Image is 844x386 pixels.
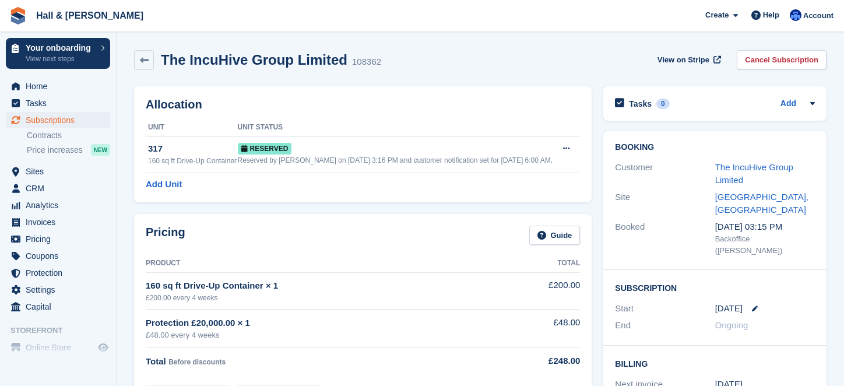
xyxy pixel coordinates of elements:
[96,341,110,355] a: Preview store
[91,144,110,156] div: NEW
[26,112,96,128] span: Subscriptions
[6,231,110,247] a: menu
[705,9,729,21] span: Create
[615,143,815,152] h2: Booking
[6,180,110,196] a: menu
[146,356,166,366] span: Total
[238,155,556,166] div: Reserved by [PERSON_NAME] on [DATE] 3:16 PM and customer notification set for [DATE] 6:00 AM.
[715,320,748,330] span: Ongoing
[715,162,793,185] a: The IncuHive Group Limited
[146,254,514,273] th: Product
[26,299,96,315] span: Capital
[148,156,238,166] div: 160 sq ft Drive-Up Container
[27,143,110,156] a: Price increases NEW
[715,233,815,256] div: Backoffice ([PERSON_NAME])
[6,112,110,128] a: menu
[615,161,715,187] div: Customer
[352,55,381,69] div: 108362
[6,282,110,298] a: menu
[715,302,743,315] time: 2025-09-19 00:00:00 UTC
[653,50,723,69] a: View on Stripe
[615,319,715,332] div: End
[26,95,96,111] span: Tasks
[615,220,715,257] div: Booked
[615,191,715,217] div: Site
[615,357,815,369] h2: Billing
[10,325,116,336] span: Storefront
[146,279,514,293] div: 160 sq ft Drive-Up Container × 1
[168,358,226,366] span: Before discounts
[26,78,96,94] span: Home
[737,50,827,69] a: Cancel Subscription
[514,355,580,368] div: £248.00
[146,118,238,137] th: Unit
[514,254,580,273] th: Total
[26,44,95,52] p: Your onboarding
[26,248,96,264] span: Coupons
[629,99,652,109] h2: Tasks
[6,299,110,315] a: menu
[9,7,27,24] img: stora-icon-8386f47178a22dfd0bd8f6a31ec36ba5ce8667c1dd55bd0f319d3a0aa187defe.svg
[238,143,292,155] span: Reserved
[6,197,110,213] a: menu
[146,178,182,191] a: Add Unit
[656,99,670,109] div: 0
[161,52,347,68] h2: The IncuHive Group Limited
[26,339,96,356] span: Online Store
[146,293,514,303] div: £200.00 every 4 weeks
[238,118,556,137] th: Unit Status
[6,214,110,230] a: menu
[148,142,238,156] div: 317
[27,145,83,156] span: Price increases
[6,248,110,264] a: menu
[146,226,185,245] h2: Pricing
[26,180,96,196] span: CRM
[6,163,110,180] a: menu
[26,197,96,213] span: Analytics
[31,6,148,25] a: Hall & [PERSON_NAME]
[615,282,815,293] h2: Subscription
[146,98,580,111] h2: Allocation
[514,272,580,309] td: £200.00
[715,192,808,215] a: [GEOGRAPHIC_DATA], [GEOGRAPHIC_DATA]
[6,78,110,94] a: menu
[529,226,581,245] a: Guide
[657,54,709,66] span: View on Stripe
[6,339,110,356] a: menu
[26,231,96,247] span: Pricing
[790,9,801,21] img: Claire Banham
[146,329,514,341] div: £48.00 every 4 weeks
[514,310,580,348] td: £48.00
[6,95,110,111] a: menu
[6,38,110,69] a: Your onboarding View next steps
[26,265,96,281] span: Protection
[6,265,110,281] a: menu
[763,9,779,21] span: Help
[780,97,796,111] a: Add
[803,10,834,22] span: Account
[615,302,715,315] div: Start
[715,220,815,234] div: [DATE] 03:15 PM
[26,54,95,64] p: View next steps
[146,317,514,330] div: Protection £20,000.00 × 1
[26,214,96,230] span: Invoices
[26,282,96,298] span: Settings
[27,130,110,141] a: Contracts
[26,163,96,180] span: Sites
